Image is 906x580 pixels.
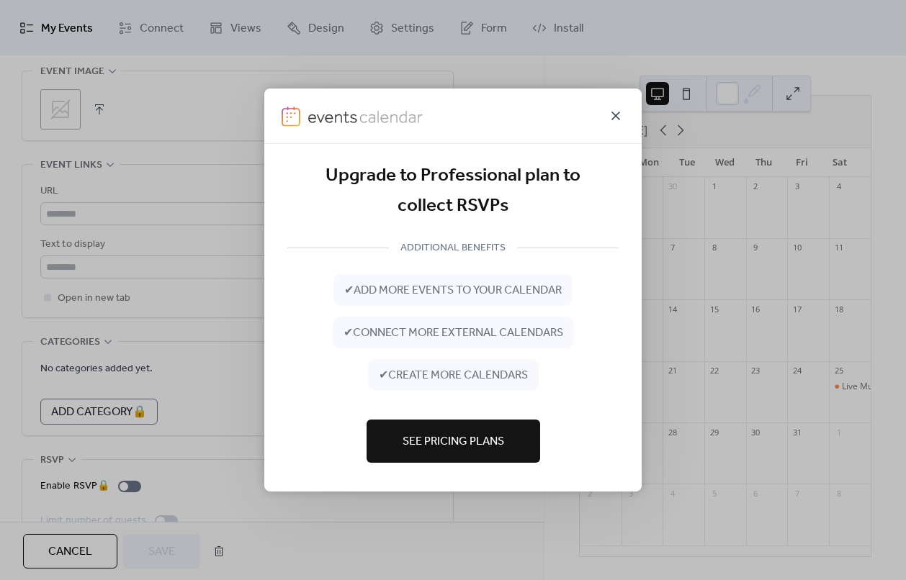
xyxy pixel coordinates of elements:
div: Upgrade to Professional plan to collect RSVPs [287,161,619,221]
span: ADDITIONAL BENEFITS [389,240,517,257]
span: ✔ add more events to your calendar [344,282,562,299]
img: logo-icon [282,107,300,127]
span: ✔ create more calendars [379,367,528,384]
span: ✔ connect more external calendars [344,325,563,342]
button: See Pricing Plans [367,420,540,463]
span: See Pricing Plans [403,433,504,450]
img: logo-type [308,107,424,127]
